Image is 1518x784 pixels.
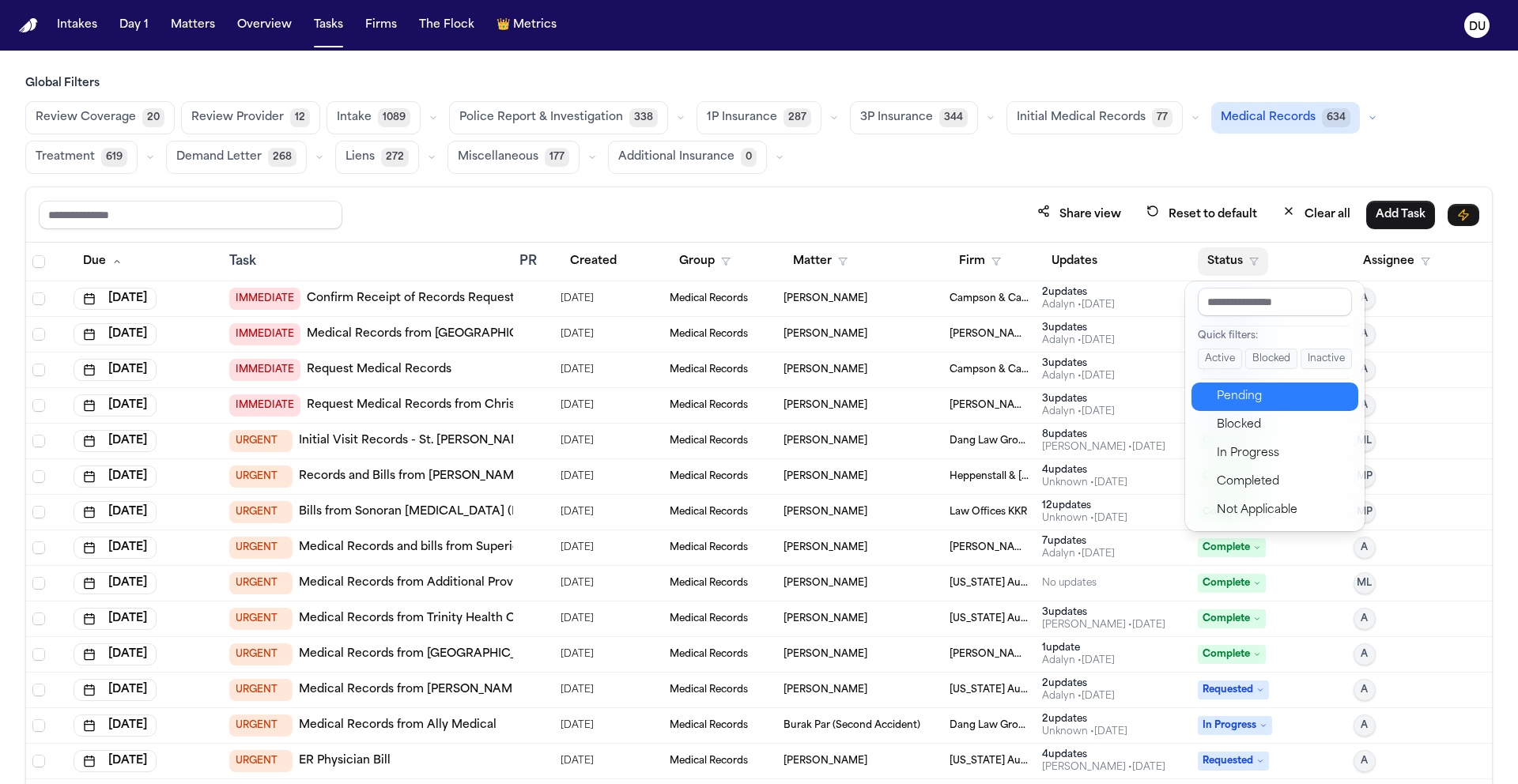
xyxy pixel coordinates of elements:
[1217,416,1349,435] div: Blocked
[1198,247,1268,276] button: Status
[1217,444,1349,463] div: In Progress
[1185,281,1365,531] div: Status
[1198,330,1352,342] div: Quick filters:
[1217,387,1349,406] div: Pending
[1217,473,1349,492] div: Completed
[1198,349,1242,369] button: Active
[1245,349,1297,369] button: Blocked
[1301,349,1352,369] button: Inactive
[1217,501,1349,520] div: Not Applicable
